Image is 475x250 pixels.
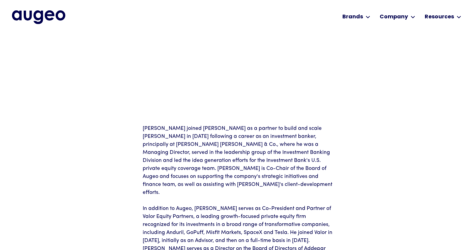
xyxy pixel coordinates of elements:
[12,10,65,24] a: home
[143,197,333,205] p: ‍
[425,13,454,21] div: Resources
[342,13,363,21] div: Brands
[143,124,333,197] p: [PERSON_NAME] joined [PERSON_NAME] as a partner to build and scale [PERSON_NAME] in [DATE] follow...
[380,13,408,21] div: Company
[12,10,65,24] img: Augeo's full logo in midnight blue.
